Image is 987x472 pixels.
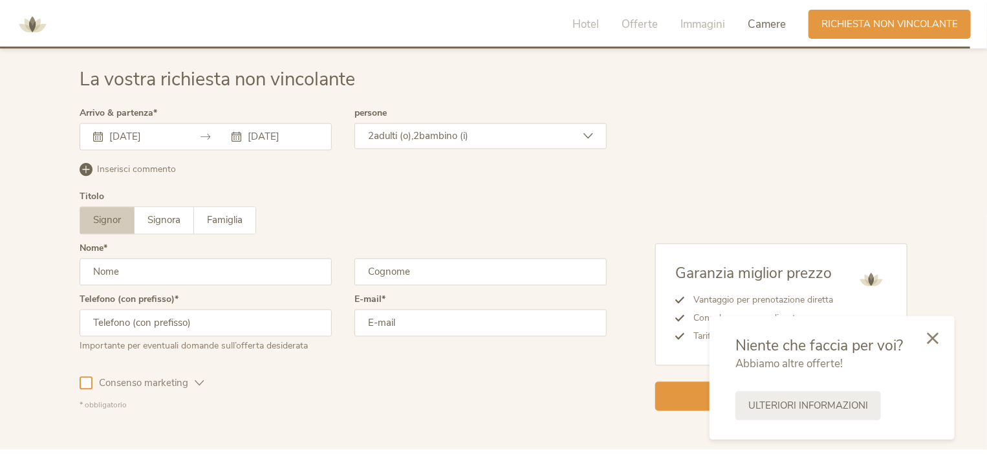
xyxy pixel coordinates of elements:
[675,263,832,283] span: Garanzia miglior prezzo
[368,129,374,142] span: 2
[413,129,419,142] span: 2
[80,295,179,304] label: Telefono (con prefisso)
[80,258,332,285] input: Nome
[80,244,107,253] label: Nome
[92,376,195,390] span: Consenso marketing
[80,192,104,201] div: Titolo
[354,109,387,118] label: persone
[13,19,52,28] a: AMONTI & LUNARIS Wellnessresort
[622,17,658,32] span: Offerte
[97,163,176,176] span: Inserisci commento
[680,17,725,32] span: Immagini
[821,17,958,31] span: Richiesta non vincolante
[13,5,52,44] img: AMONTI & LUNARIS Wellnessresort
[748,399,868,413] span: Ulteriori informazioni
[80,309,332,336] input: Telefono (con prefisso)
[207,213,243,226] span: Famiglia
[748,17,786,32] span: Camere
[684,309,833,327] li: Consulenza personalizzata
[855,263,887,295] img: AMONTI & LUNARIS Wellnessresort
[735,391,881,420] a: Ulteriori informazioni
[354,258,607,285] input: Cognome
[374,129,413,142] span: adulti (o),
[106,130,180,143] input: Arrivo
[354,295,385,304] label: E-mail
[735,356,843,371] span: Abbiamo altre offerte!
[80,400,607,411] div: * obbligatorio
[572,17,599,32] span: Hotel
[93,213,121,226] span: Signor
[80,109,157,118] label: Arrivo & partenza
[354,309,607,336] input: E-mail
[80,336,332,352] div: Importante per eventuali domande sull’offerta desiderata
[684,327,833,345] li: Tariffe vantaggiose
[244,130,318,143] input: Partenza
[80,67,355,92] span: La vostra richiesta non vincolante
[684,291,833,309] li: Vantaggio per prenotazione diretta
[735,336,903,356] span: Niente che faccia per voi?
[419,129,468,142] span: bambino (i)
[147,213,180,226] span: Signora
